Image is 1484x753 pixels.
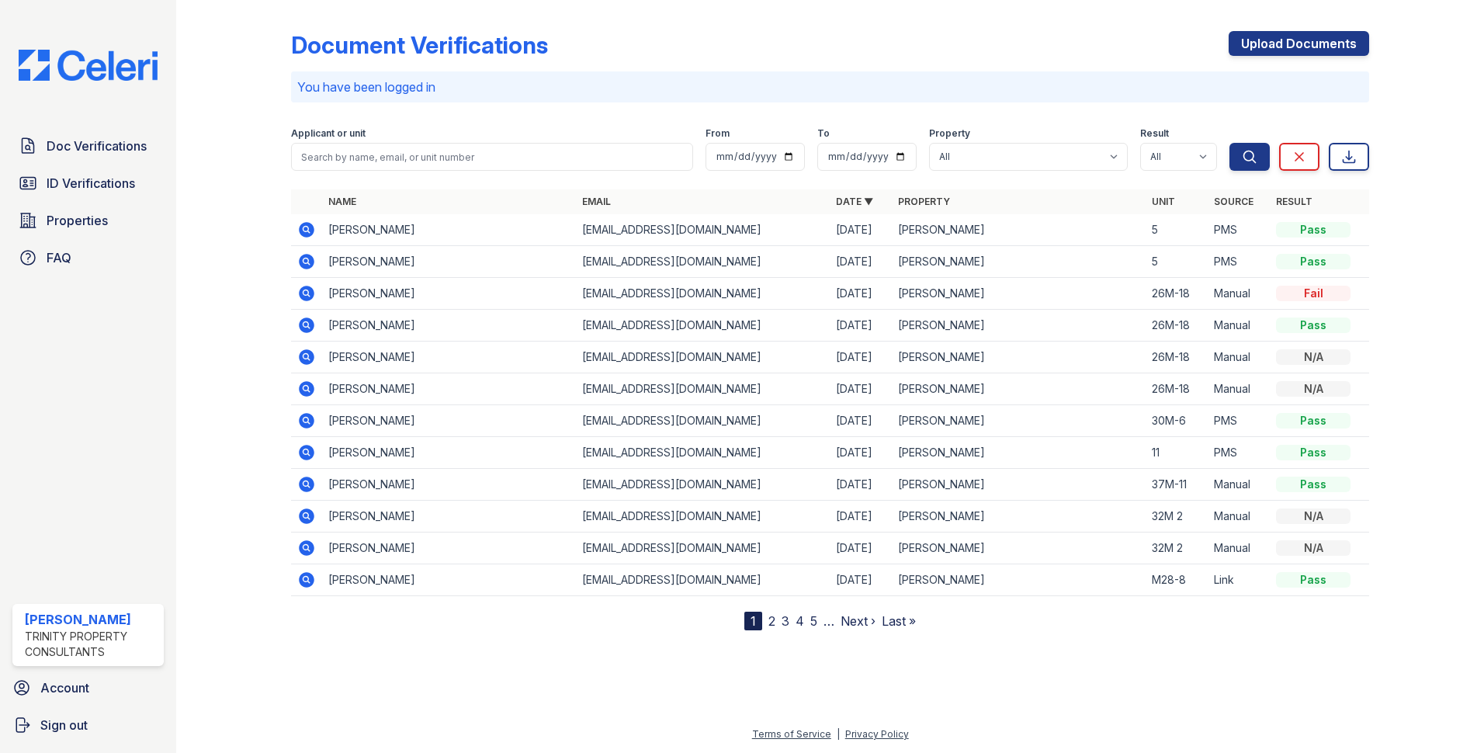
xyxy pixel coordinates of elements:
td: [PERSON_NAME] [892,564,1146,596]
a: 5 [810,613,817,629]
div: N/A [1276,508,1351,524]
label: Applicant or unit [291,127,366,140]
span: Properties [47,211,108,230]
td: [PERSON_NAME] [322,533,576,564]
td: [PERSON_NAME] [322,342,576,373]
td: [EMAIL_ADDRESS][DOMAIN_NAME] [576,373,830,405]
td: [PERSON_NAME] [322,405,576,437]
td: [DATE] [830,373,892,405]
td: [EMAIL_ADDRESS][DOMAIN_NAME] [576,564,830,596]
td: [PERSON_NAME] [322,501,576,533]
a: Date ▼ [836,196,873,207]
a: FAQ [12,242,164,273]
td: PMS [1208,437,1270,469]
td: [DATE] [830,437,892,469]
td: 26M-18 [1146,310,1208,342]
div: Pass [1276,254,1351,269]
a: Source [1214,196,1253,207]
input: Search by name, email, or unit number [291,143,693,171]
div: Pass [1276,445,1351,460]
div: Pass [1276,413,1351,429]
a: Email [582,196,611,207]
td: [EMAIL_ADDRESS][DOMAIN_NAME] [576,469,830,501]
td: 37M-11 [1146,469,1208,501]
td: [PERSON_NAME] [322,214,576,246]
td: [PERSON_NAME] [892,214,1146,246]
a: 4 [796,613,804,629]
td: [DATE] [830,564,892,596]
td: [PERSON_NAME] [322,246,576,278]
span: Sign out [40,716,88,734]
div: Document Verifications [291,31,548,59]
div: Fail [1276,286,1351,301]
td: [PERSON_NAME] [892,533,1146,564]
a: ID Verifications [12,168,164,199]
a: Terms of Service [752,728,831,740]
td: Manual [1208,501,1270,533]
span: … [823,612,834,630]
label: Property [929,127,970,140]
a: Name [328,196,356,207]
td: [PERSON_NAME] [892,373,1146,405]
td: [PERSON_NAME] [892,310,1146,342]
td: [PERSON_NAME] [892,437,1146,469]
span: ID Verifications [47,174,135,193]
td: [PERSON_NAME] [322,469,576,501]
div: Pass [1276,222,1351,238]
td: PMS [1208,214,1270,246]
div: [PERSON_NAME] [25,610,158,629]
td: [DATE] [830,501,892,533]
div: Pass [1276,318,1351,333]
a: Account [6,672,170,703]
a: Last » [882,613,916,629]
span: Account [40,678,89,697]
td: [DATE] [830,214,892,246]
td: M28-8 [1146,564,1208,596]
td: [PERSON_NAME] [892,405,1146,437]
a: Privacy Policy [845,728,909,740]
td: 30M-6 [1146,405,1208,437]
img: CE_Logo_Blue-a8612792a0a2168367f1c8372b55b34899dd931a85d93a1a3d3e32e68fde9ad4.png [6,50,170,81]
td: [EMAIL_ADDRESS][DOMAIN_NAME] [576,501,830,533]
div: N/A [1276,349,1351,365]
td: [PERSON_NAME] [892,501,1146,533]
label: From [706,127,730,140]
label: Result [1140,127,1169,140]
a: Next › [841,613,875,629]
td: [DATE] [830,469,892,501]
td: [EMAIL_ADDRESS][DOMAIN_NAME] [576,310,830,342]
a: Doc Verifications [12,130,164,161]
td: [DATE] [830,310,892,342]
td: [DATE] [830,342,892,373]
p: You have been logged in [297,78,1363,96]
td: Manual [1208,373,1270,405]
td: [DATE] [830,533,892,564]
td: [EMAIL_ADDRESS][DOMAIN_NAME] [576,214,830,246]
td: [PERSON_NAME] [892,246,1146,278]
td: [EMAIL_ADDRESS][DOMAIN_NAME] [576,533,830,564]
div: 1 [744,612,762,630]
label: To [817,127,830,140]
td: [DATE] [830,405,892,437]
td: 32M 2 [1146,501,1208,533]
div: Pass [1276,572,1351,588]
td: [PERSON_NAME] [322,373,576,405]
td: 26M-18 [1146,373,1208,405]
td: 26M-18 [1146,278,1208,310]
a: Properties [12,205,164,236]
td: PMS [1208,405,1270,437]
td: Manual [1208,469,1270,501]
td: [EMAIL_ADDRESS][DOMAIN_NAME] [576,278,830,310]
a: Unit [1152,196,1175,207]
a: Sign out [6,710,170,741]
td: Manual [1208,342,1270,373]
td: [PERSON_NAME] [322,278,576,310]
td: Manual [1208,278,1270,310]
td: 5 [1146,214,1208,246]
a: Upload Documents [1229,31,1369,56]
div: Pass [1276,477,1351,492]
td: [EMAIL_ADDRESS][DOMAIN_NAME] [576,405,830,437]
span: FAQ [47,248,71,267]
a: 2 [768,613,775,629]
